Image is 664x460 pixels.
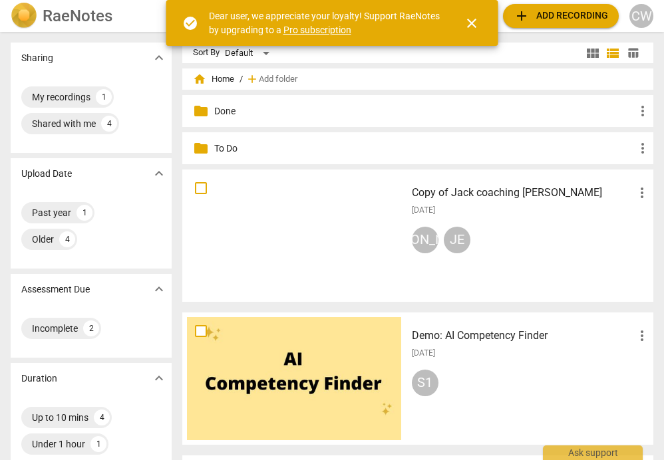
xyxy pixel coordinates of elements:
[634,185,650,201] span: more_vert
[32,206,71,219] div: Past year
[149,164,169,183] button: Show more
[634,328,650,344] span: more_vert
[412,348,435,359] span: [DATE]
[585,45,601,61] span: view_module
[412,205,435,216] span: [DATE]
[187,317,649,440] a: Demo: AI Competency Finder[DATE]S1
[21,167,72,181] p: Upload Date
[193,72,206,86] span: home
[182,15,198,31] span: check_circle
[259,74,297,84] span: Add folder
[514,8,530,24] span: add
[149,48,169,68] button: Show more
[32,411,88,424] div: Up to 10 mins
[412,328,635,344] h3: Demo: AI Competency Finder
[90,436,106,452] div: 1
[412,370,438,396] div: S1
[629,4,653,28] button: CW
[464,15,480,31] span: close
[32,90,90,104] div: My recordings
[11,3,169,29] a: LogoRaeNotes
[543,445,643,460] div: Ask support
[151,50,167,66] span: expand_more
[214,104,635,118] p: Done
[456,7,488,39] button: Close
[240,74,243,84] span: /
[627,47,639,59] span: table_chart
[412,227,438,253] div: [PERSON_NAME]
[246,72,259,86] span: add
[283,25,351,35] a: Pro subscription
[32,437,85,451] div: Under 1 hour
[151,281,167,297] span: expand_more
[193,103,209,119] span: folder
[151,166,167,181] span: expand_more
[503,4,619,28] button: Upload
[149,368,169,388] button: Show more
[214,142,635,156] p: To Do
[514,8,608,24] span: Add recording
[623,43,643,63] button: Table view
[32,233,54,246] div: Older
[149,279,169,299] button: Show more
[32,117,96,130] div: Shared with me
[583,43,603,63] button: Tile view
[21,283,90,296] p: Assessment Due
[32,322,78,335] div: Incomplete
[94,409,110,425] div: 4
[151,370,167,386] span: expand_more
[635,103,651,119] span: more_vert
[444,227,470,253] div: JE
[193,48,220,58] div: Sort By
[225,43,274,64] div: Default
[11,3,37,29] img: Logo
[412,185,635,201] h3: Copy of Jack coaching Jeff
[83,320,99,336] div: 2
[187,174,649,297] a: Copy of Jack coaching [PERSON_NAME][DATE][PERSON_NAME]JE
[77,205,92,221] div: 1
[101,116,117,132] div: 4
[605,45,621,61] span: view_list
[193,72,234,86] span: Home
[209,9,440,37] div: Dear user, we appreciate your loyalty! Support RaeNotes by upgrading to a
[193,140,209,156] span: folder
[21,372,57,386] p: Duration
[21,51,53,65] p: Sharing
[43,7,112,25] h2: RaeNotes
[59,231,75,247] div: 4
[96,89,112,105] div: 1
[635,140,651,156] span: more_vert
[603,43,623,63] button: List view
